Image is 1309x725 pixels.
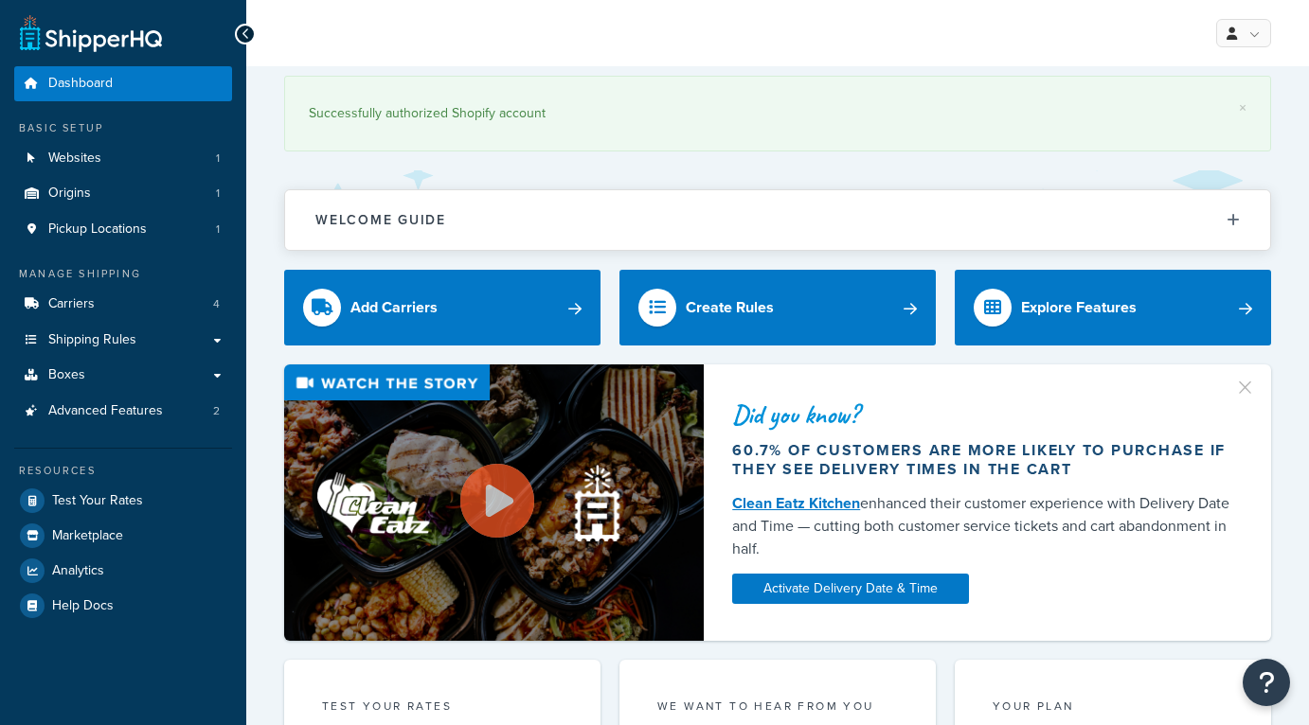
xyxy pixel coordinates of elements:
[48,150,101,167] span: Websites
[732,401,1243,428] div: Did you know?
[284,270,601,345] a: Add Carriers
[14,589,232,623] a: Help Docs
[14,394,232,429] li: Advanced Features
[48,296,95,312] span: Carriers
[48,186,91,202] span: Origins
[14,323,232,358] a: Shipping Rules
[14,554,232,588] a: Analytics
[14,141,232,176] a: Websites1
[216,186,220,202] span: 1
[14,484,232,518] a: Test Your Rates
[14,358,232,393] a: Boxes
[52,598,114,614] span: Help Docs
[619,270,936,345] a: Create Rules
[14,176,232,211] li: Origins
[732,492,860,514] a: Clean Eatz Kitchen
[1243,659,1290,706] button: Open Resource Center
[14,212,232,247] a: Pickup Locations1
[1021,294,1137,321] div: Explore Features
[993,698,1233,719] div: Your Plan
[216,221,220,238] span: 1
[14,287,232,322] a: Carriers4
[213,403,220,419] span: 2
[14,519,232,553] a: Marketplace
[48,332,136,348] span: Shipping Rules
[14,266,232,282] div: Manage Shipping
[52,563,104,579] span: Analytics
[213,296,220,312] span: 4
[14,212,232,247] li: Pickup Locations
[1239,100,1246,115] a: ×
[14,176,232,211] a: Origins1
[322,698,563,719] div: Test your rates
[14,141,232,176] li: Websites
[14,394,232,429] a: Advanced Features2
[14,66,232,101] a: Dashboard
[309,100,1246,127] div: Successfully authorized Shopify account
[48,221,147,238] span: Pickup Locations
[315,213,446,227] h2: Welcome Guide
[52,528,123,544] span: Marketplace
[285,190,1270,250] button: Welcome Guide
[216,150,220,167] span: 1
[14,287,232,322] li: Carriers
[350,294,438,321] div: Add Carriers
[732,574,969,604] a: Activate Delivery Date & Time
[657,698,898,715] p: we want to hear from you
[732,492,1243,560] div: enhanced their customer experience with Delivery Date and Time — cutting both customer service ti...
[955,270,1271,345] a: Explore Features
[52,493,143,509] span: Test Your Rates
[14,463,232,479] div: Resources
[48,367,85,383] span: Boxes
[732,441,1243,479] div: 60.7% of customers are more likely to purchase if they see delivery times in the cart
[14,120,232,136] div: Basic Setup
[48,403,163,419] span: Advanced Features
[686,294,774,321] div: Create Rules
[284,364,704,641] img: Video thumbnail
[48,76,113,92] span: Dashboard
